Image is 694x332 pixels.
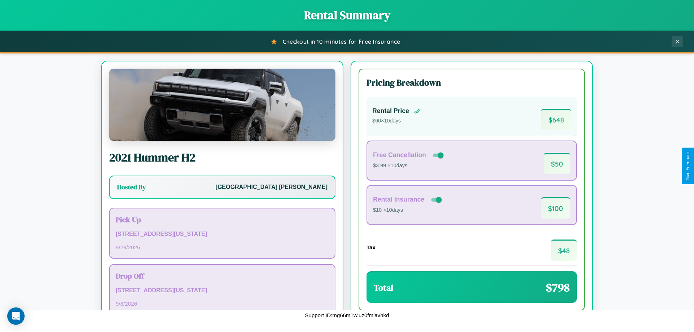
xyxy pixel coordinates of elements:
h4: Tax [367,244,376,250]
span: $ 798 [546,280,570,296]
h1: Rental Summary [7,7,687,23]
h4: Rental Price [372,107,409,115]
p: Support ID: mg66m1wluz0fmiavhkd [305,310,389,320]
div: Give Feedback [685,151,690,181]
span: $ 648 [541,109,571,130]
span: $ 100 [541,197,570,219]
h3: Total [374,282,393,294]
p: $ 60 × 10 days [372,116,421,126]
p: [STREET_ADDRESS][US_STATE] [116,285,329,296]
span: $ 48 [551,240,577,261]
h2: 2021 Hummer H2 [109,150,335,165]
div: Open Intercom Messenger [7,307,25,325]
span: $ 50 [544,153,570,174]
p: 8 / 29 / 2026 [116,242,329,252]
p: $10 × 10 days [373,206,443,215]
h4: Rental Insurance [373,196,424,203]
h3: Pricing Breakdown [367,77,577,89]
p: $3.99 × 10 days [373,161,445,171]
p: [STREET_ADDRESS][US_STATE] [116,229,329,240]
p: 9 / 8 / 2026 [116,299,329,309]
h3: Drop Off [116,271,329,281]
h4: Free Cancellation [373,151,426,159]
h3: Pick Up [116,214,329,225]
h3: Hosted By [117,183,146,191]
p: [GEOGRAPHIC_DATA] [PERSON_NAME] [215,182,327,193]
span: Checkout in 10 minutes for Free Insurance [283,38,400,45]
img: Hummer H2 [109,69,335,141]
